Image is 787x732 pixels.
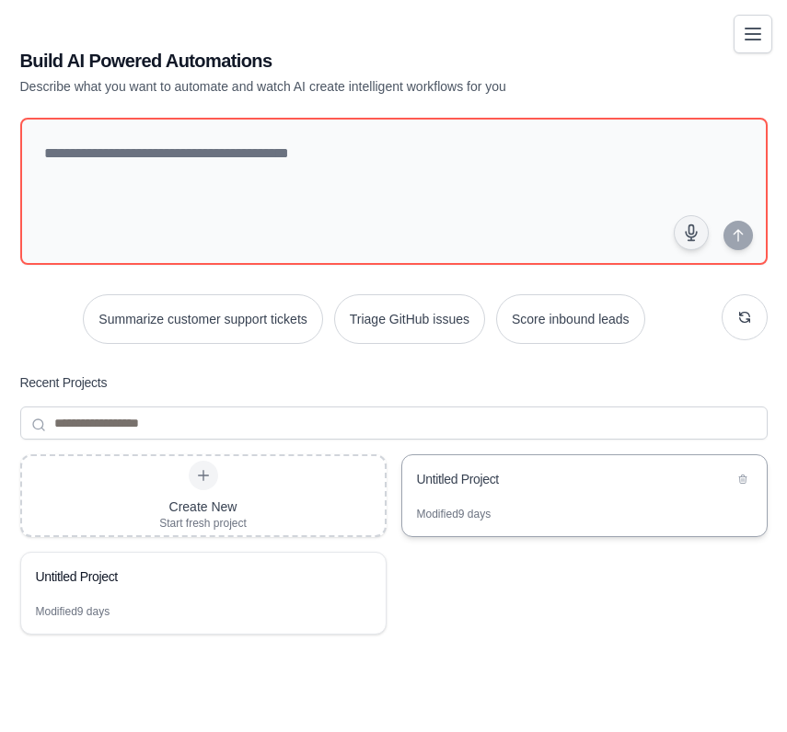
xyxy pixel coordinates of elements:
button: Click to speak your automation idea [674,215,709,250]
h3: Recent Projects [20,373,108,392]
p: Describe what you want to automate and watch AI create intelligent workflows for you [20,77,639,96]
button: Triage GitHub issues [334,294,485,344]
button: Get new suggestions [722,294,768,340]
button: Score inbound leads [496,294,645,344]
button: Delete project [734,470,752,488]
div: Modified 9 days [417,507,492,521]
button: Summarize customer support tickets [83,294,322,344]
div: Start fresh project [159,516,247,531]
div: Untitled Project [36,567,353,586]
h1: Build AI Powered Automations [20,48,639,74]
div: Modified 9 days [36,604,110,619]
div: Create New [159,498,247,516]
button: Toggle navigation [734,15,772,53]
iframe: Chat Widget [695,644,787,732]
div: Untitled Project [417,470,734,488]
